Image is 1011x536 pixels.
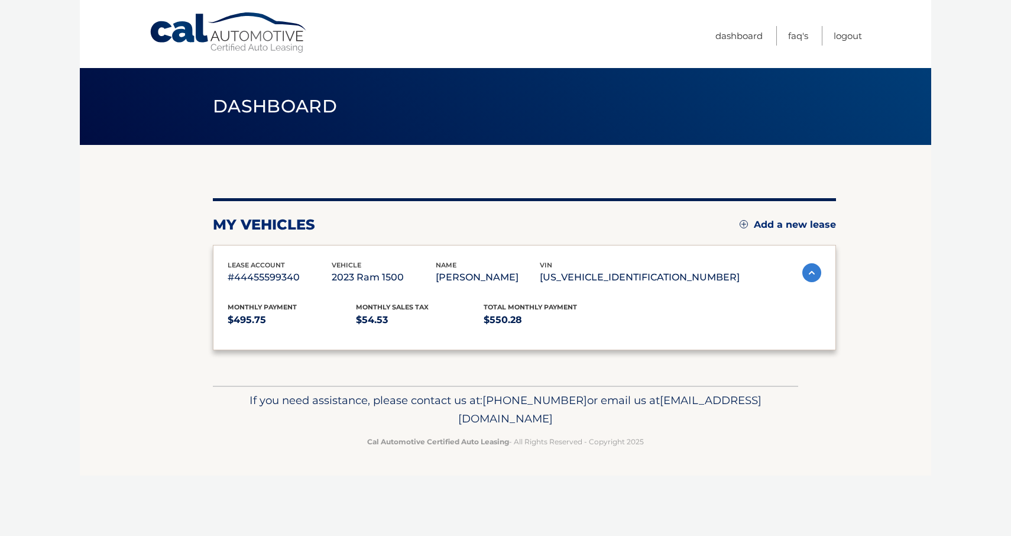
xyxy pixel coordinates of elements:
[221,391,790,429] p: If you need assistance, please contact us at: or email us at
[332,261,361,269] span: vehicle
[715,26,763,46] a: Dashboard
[228,312,356,328] p: $495.75
[540,261,552,269] span: vin
[228,303,297,311] span: Monthly Payment
[484,312,612,328] p: $550.28
[356,312,484,328] p: $54.53
[740,219,836,231] a: Add a new lease
[213,95,337,117] span: Dashboard
[802,263,821,282] img: accordion-active.svg
[436,261,456,269] span: name
[356,303,429,311] span: Monthly sales Tax
[332,269,436,286] p: 2023 Ram 1500
[228,261,285,269] span: lease account
[436,269,540,286] p: [PERSON_NAME]
[149,12,309,54] a: Cal Automotive
[788,26,808,46] a: FAQ's
[367,437,509,446] strong: Cal Automotive Certified Auto Leasing
[213,216,315,234] h2: my vehicles
[740,220,748,228] img: add.svg
[228,269,332,286] p: #44455599340
[221,435,790,448] p: - All Rights Reserved - Copyright 2025
[834,26,862,46] a: Logout
[482,393,587,407] span: [PHONE_NUMBER]
[540,269,740,286] p: [US_VEHICLE_IDENTIFICATION_NUMBER]
[484,303,577,311] span: Total Monthly Payment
